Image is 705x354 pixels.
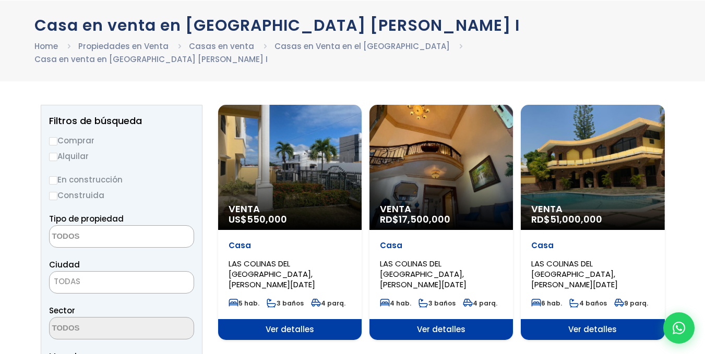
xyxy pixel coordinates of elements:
label: Comprar [49,134,194,147]
a: Casas en Venta en el [GEOGRAPHIC_DATA] [274,41,450,52]
span: 3 baños [267,299,304,308]
a: Venta RD$17,500,000 Casa LAS COLINAS DEL [GEOGRAPHIC_DATA], [PERSON_NAME][DATE] 4 hab. 3 baños 4 ... [369,105,513,340]
textarea: Search [50,318,151,340]
p: Casa [531,240,654,251]
input: Alquilar [49,153,57,161]
span: Venta [229,204,351,214]
span: 4 parq. [463,299,497,308]
a: Propiedades en Venta [78,41,169,52]
span: Venta [380,204,503,214]
span: Ver detalles [369,319,513,340]
label: Alquilar [49,150,194,163]
textarea: Search [50,226,151,248]
span: TODAS [54,276,80,287]
a: Home [34,41,58,52]
a: Venta RD$51,000,000 Casa LAS COLINAS DEL [GEOGRAPHIC_DATA], [PERSON_NAME][DATE] 6 hab. 4 baños 9 ... [521,105,664,340]
span: US$ [229,213,287,226]
span: RD$ [531,213,602,226]
span: 4 baños [569,299,607,308]
span: Ver detalles [218,319,362,340]
input: Construida [49,192,57,200]
span: 6 hab. [531,299,562,308]
span: TODAS [49,271,194,294]
span: LAS COLINAS DEL [GEOGRAPHIC_DATA], [PERSON_NAME][DATE] [380,258,467,290]
span: 4 parq. [311,299,345,308]
span: 4 hab. [380,299,411,308]
span: 550,000 [247,213,287,226]
p: Casa [229,240,351,251]
label: En construcción [49,173,194,186]
p: Casa [380,240,503,251]
span: 9 parq. [614,299,648,308]
label: Construida [49,189,194,202]
span: 3 baños [419,299,456,308]
span: Venta [531,204,654,214]
span: LAS COLINAS DEL [GEOGRAPHIC_DATA], [PERSON_NAME][DATE] [229,258,315,290]
input: En construcción [49,176,57,185]
a: Casas en venta [189,41,254,52]
span: Ciudad [49,259,80,270]
a: Venta US$550,000 Casa LAS COLINAS DEL [GEOGRAPHIC_DATA], [PERSON_NAME][DATE] 5 hab. 3 baños 4 par... [218,105,362,340]
input: Comprar [49,137,57,145]
span: Sector [49,305,75,316]
span: 51,000,000 [550,213,602,226]
span: RD$ [380,213,450,226]
h2: Filtros de búsqueda [49,116,194,126]
span: TODAS [50,274,194,289]
h1: Casa en venta en [GEOGRAPHIC_DATA] [PERSON_NAME] I [34,16,671,34]
span: 17,500,000 [399,213,450,226]
li: Casa en venta en [GEOGRAPHIC_DATA] [PERSON_NAME] I [34,53,268,66]
span: Ver detalles [521,319,664,340]
span: Tipo de propiedad [49,213,124,224]
span: 5 hab. [229,299,259,308]
span: LAS COLINAS DEL [GEOGRAPHIC_DATA], [PERSON_NAME][DATE] [531,258,618,290]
